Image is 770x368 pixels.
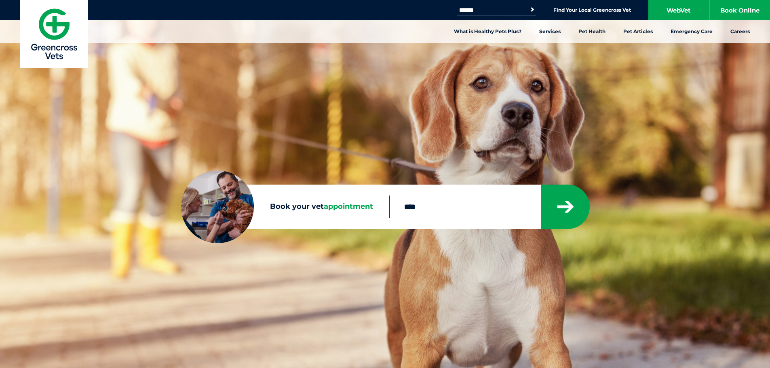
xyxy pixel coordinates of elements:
[445,20,530,43] a: What is Healthy Pets Plus?
[614,20,662,43] a: Pet Articles
[721,20,759,43] a: Careers
[570,20,614,43] a: Pet Health
[530,20,570,43] a: Services
[662,20,721,43] a: Emergency Care
[324,202,373,211] span: appointment
[181,201,389,213] label: Book your vet
[553,7,631,13] a: Find Your Local Greencross Vet
[528,6,536,14] button: Search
